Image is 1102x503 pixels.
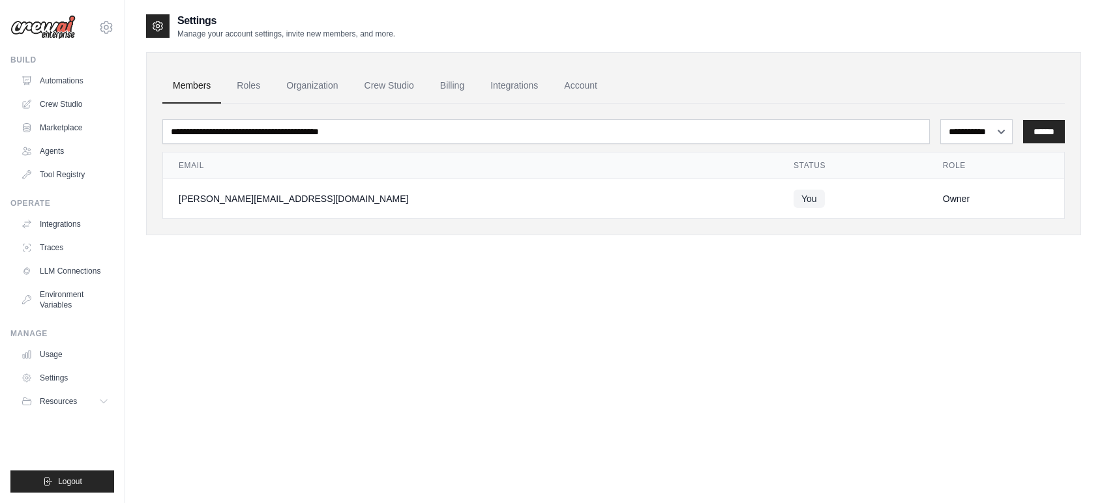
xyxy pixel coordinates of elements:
[354,68,424,104] a: Crew Studio
[16,284,114,315] a: Environment Variables
[16,391,114,412] button: Resources
[778,152,927,179] th: Status
[10,470,114,493] button: Logout
[480,68,548,104] a: Integrations
[430,68,475,104] a: Billing
[276,68,348,104] a: Organization
[16,344,114,365] a: Usage
[16,117,114,138] a: Marketplace
[927,152,1064,179] th: Role
[16,237,114,258] a: Traces
[10,15,76,40] img: Logo
[16,94,114,115] a: Crew Studio
[179,192,762,205] div: [PERSON_NAME][EMAIL_ADDRESS][DOMAIN_NAME]
[10,328,114,339] div: Manage
[58,476,82,487] span: Logout
[16,214,114,235] a: Integrations
[16,261,114,281] a: LLM Connections
[163,152,778,179] th: Email
[16,367,114,388] a: Settings
[226,68,271,104] a: Roles
[40,396,77,407] span: Resources
[162,68,221,104] a: Members
[10,198,114,208] div: Operate
[16,70,114,91] a: Automations
[177,29,395,39] p: Manage your account settings, invite new members, and more.
[16,141,114,162] a: Agents
[177,13,395,29] h2: Settings
[10,55,114,65] div: Build
[554,68,608,104] a: Account
[943,192,1049,205] div: Owner
[794,190,825,208] span: You
[16,164,114,185] a: Tool Registry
